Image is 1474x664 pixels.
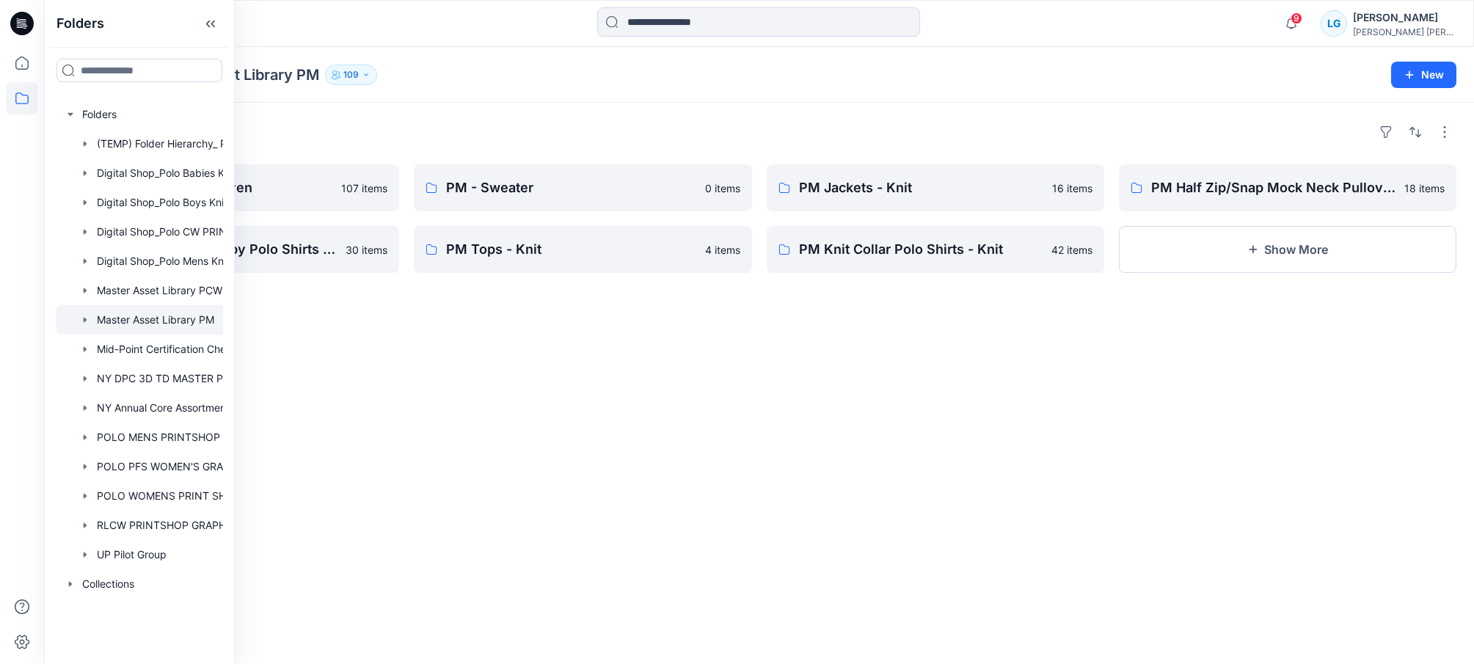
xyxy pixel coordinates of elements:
p: 30 items [346,242,387,258]
a: PM Half Zip/Snap Mock Neck Pullovers - Knit18 items [1119,164,1456,211]
p: 0 items [705,180,740,196]
p: PM - Sweater [446,178,696,198]
p: PM Jackets - Knit [799,178,1043,198]
button: New [1391,62,1456,88]
p: PM Tops - Knit [446,239,696,260]
a: PM Tops - Knit4 items [414,226,751,273]
p: 18 items [1404,180,1445,196]
p: 42 items [1051,242,1092,258]
div: LG [1321,10,1347,37]
span: 9 [1291,12,1302,24]
p: 16 items [1052,180,1092,196]
a: PM Knit Collar Polo Shirts - Knit42 items [767,226,1104,273]
p: PM Half Zip/Snap Mock Neck Pullovers - Knit [1151,178,1395,198]
p: 4 items [705,242,740,258]
a: PM - Sweater0 items [414,164,751,211]
button: 109 [325,65,377,85]
div: [PERSON_NAME] [1353,9,1456,26]
button: Show More [1119,226,1456,273]
p: PM Knit Collar Polo Shirts - Knit [799,239,1043,260]
a: PM Jackets - Knit16 items [767,164,1104,211]
div: [PERSON_NAME] [PERSON_NAME] [1353,26,1456,37]
p: 109 [343,67,359,83]
p: 107 items [341,180,387,196]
